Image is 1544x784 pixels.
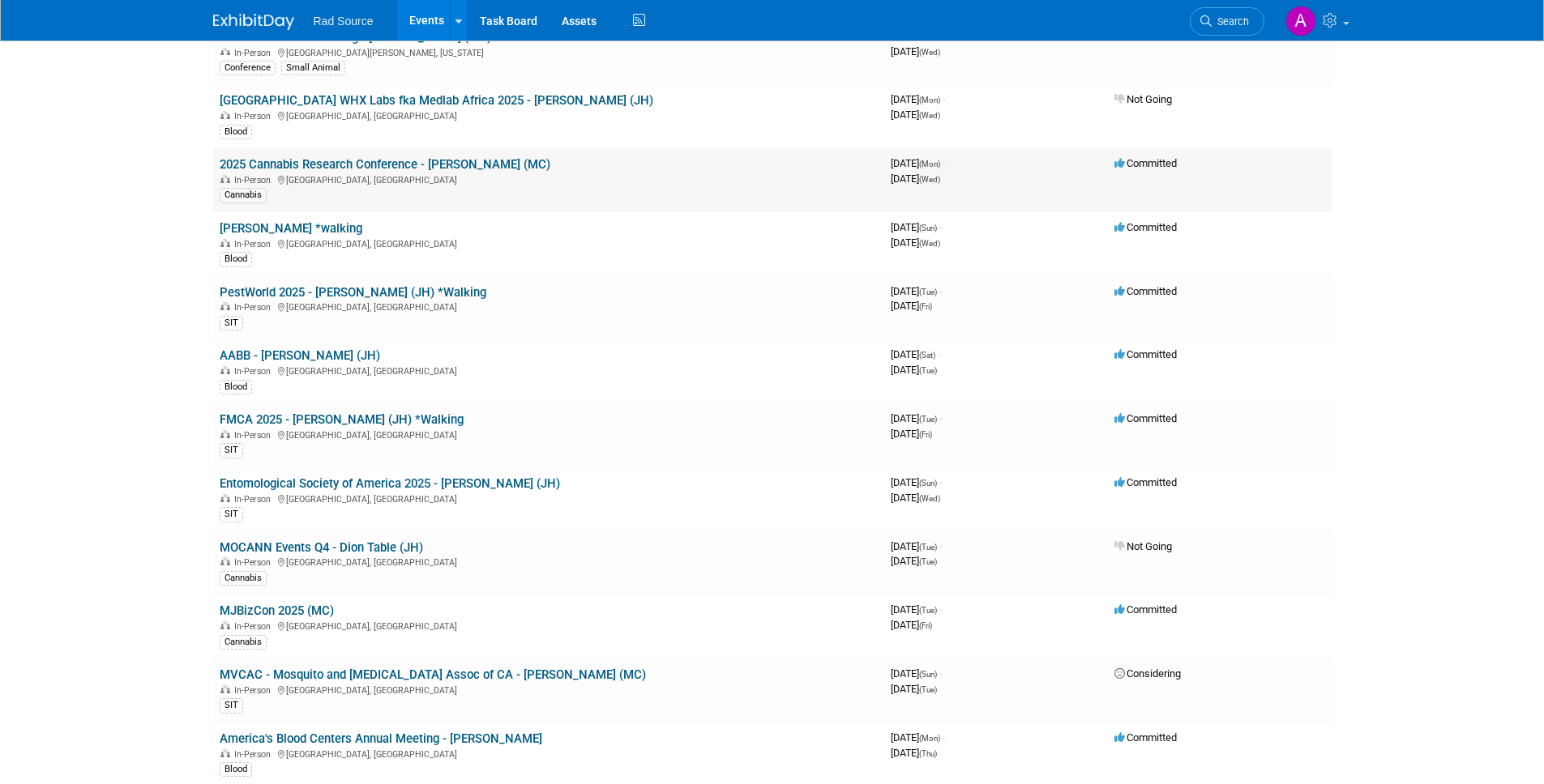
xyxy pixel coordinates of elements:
span: (Tue) [919,288,937,296]
span: [DATE] [891,555,937,567]
span: (Sun) [919,224,937,232]
div: [GEOGRAPHIC_DATA], [GEOGRAPHIC_DATA] [220,173,878,185]
div: [GEOGRAPHIC_DATA], [GEOGRAPHIC_DATA] [220,683,878,696]
span: - [938,348,940,360]
span: In-Person [234,175,276,185]
span: In-Person [234,430,276,441]
span: Committed [1114,348,1177,360]
img: In-Person Event [220,48,230,56]
span: (Mon) [919,160,940,168]
div: Cannabis [220,635,267,650]
span: (Mon) [919,96,940,104]
img: In-Person Event [220,494,230,502]
img: In-Person Event [220,685,230,693]
span: [DATE] [891,221,942,233]
div: SIT [220,443,243,458]
span: Search [1212,15,1249,28]
div: [GEOGRAPHIC_DATA], [GEOGRAPHIC_DATA] [220,364,878,377]
span: - [943,157,945,169]
span: (Tue) [919,415,937,424]
span: Considering [1114,667,1181,680]
span: (Sat) [919,351,935,360]
div: Blood [220,762,252,777]
span: Committed [1114,157,1177,169]
img: In-Person Event [220,302,230,310]
span: (Fri) [919,430,932,439]
span: In-Person [234,366,276,377]
a: AABB - [PERSON_NAME] (JH) [220,348,380,363]
span: In-Person [234,685,276,696]
div: SIT [220,507,243,522]
span: [DATE] [891,45,940,58]
span: Rad Source [314,15,374,28]
span: - [939,285,942,297]
div: Small Animal [281,61,345,75]
span: [DATE] [891,173,940,185]
div: Blood [220,380,252,394]
span: [DATE] [891,540,942,552]
div: Blood [220,252,252,266]
span: [DATE] [891,109,940,121]
span: [DATE] [891,412,942,424]
span: [DATE] [891,93,945,105]
div: [GEOGRAPHIC_DATA], [GEOGRAPHIC_DATA] [220,555,878,568]
div: [GEOGRAPHIC_DATA], [GEOGRAPHIC_DATA] [220,747,878,760]
a: MVCAC - Mosquito and [MEDICAL_DATA] Assoc of CA - [PERSON_NAME] (MC) [220,667,646,682]
div: [GEOGRAPHIC_DATA], [GEOGRAPHIC_DATA] [220,492,878,505]
a: MJBizCon 2025 (MC) [220,603,334,618]
span: In-Person [234,48,276,58]
span: (Tue) [919,606,937,615]
span: Committed [1114,412,1177,424]
span: [DATE] [891,683,937,695]
span: [DATE] [891,236,940,249]
span: [DATE] [891,428,932,440]
span: Committed [1114,603,1177,616]
div: Conference [220,61,276,75]
span: - [939,412,942,424]
span: (Wed) [919,494,940,503]
span: Committed [1114,285,1177,297]
span: - [939,667,942,680]
span: [DATE] [891,476,942,488]
span: (Tue) [919,685,937,694]
span: Committed [1114,221,1177,233]
img: In-Person Event [220,366,230,374]
span: In-Person [234,111,276,121]
span: Committed [1114,30,1177,42]
img: Armando Arellano [1285,6,1316,36]
img: In-Person Event [220,557,230,565]
span: [DATE] [891,300,932,312]
span: (Thu) [919,749,937,758]
span: [DATE] [891,731,945,744]
div: SIT [220,698,243,713]
span: Not Going [1114,540,1172,552]
span: (Sun) [919,479,937,488]
span: In-Person [234,239,276,249]
span: Not Going [1114,93,1172,105]
a: [GEOGRAPHIC_DATA] WHX Labs fka Medlab Africa 2025 - [PERSON_NAME] (JH) [220,93,653,108]
div: [GEOGRAPHIC_DATA], [GEOGRAPHIC_DATA] [220,428,878,441]
div: Blood [220,125,252,139]
span: - [939,221,942,233]
span: - [939,476,942,488]
a: RRS 2025 Annual Meeting - [PERSON_NAME] (MC) [220,30,491,45]
a: 2025 Cannabis Research Conference - [PERSON_NAME] (MC) [220,157,550,172]
span: [DATE] [891,30,942,42]
span: (Mon) [919,734,940,743]
div: [GEOGRAPHIC_DATA][PERSON_NAME], [US_STATE] [220,45,878,58]
span: In-Person [234,749,276,760]
img: In-Person Event [220,430,230,438]
span: - [943,731,945,744]
span: [DATE] [891,348,940,360]
span: In-Person [234,302,276,313]
span: [DATE] [891,157,945,169]
img: In-Person Event [220,111,230,119]
div: [GEOGRAPHIC_DATA], [GEOGRAPHIC_DATA] [220,109,878,121]
span: [DATE] [891,285,942,297]
a: Search [1190,7,1264,36]
span: [DATE] [891,619,932,631]
div: Cannabis [220,188,267,202]
span: Committed [1114,731,1177,744]
a: [PERSON_NAME] *walking [220,221,362,236]
span: (Tue) [919,366,937,375]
